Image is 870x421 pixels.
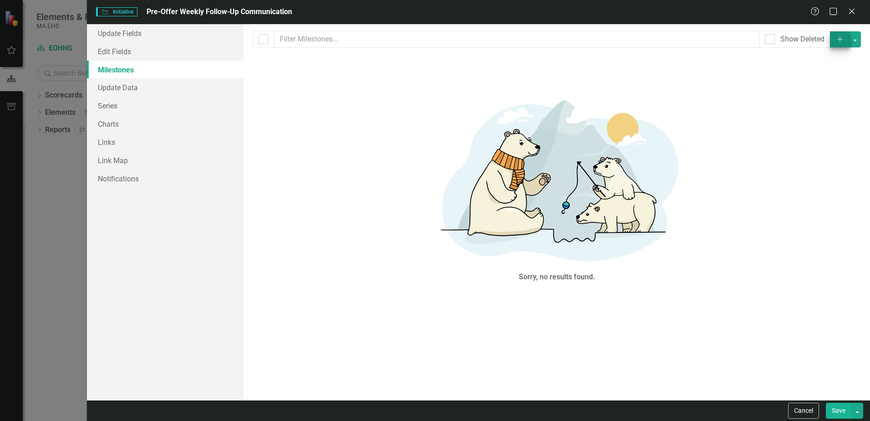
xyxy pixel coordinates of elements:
[87,42,243,61] a: Edit Fields
[87,24,243,42] a: Update Fields
[87,78,243,97] a: Update Data
[780,34,824,45] div: Show Deleted
[420,87,693,270] img: No results found
[87,133,243,151] a: Links
[147,7,292,16] span: Pre-Offer Weekly Follow-Up Communication
[788,403,819,419] button: Cancel
[87,169,243,188] a: Notifications
[96,7,137,16] span: Initiative
[519,272,595,282] div: Sorry, no results found.
[87,61,243,79] a: Milestones
[826,403,851,419] button: Save
[87,151,243,169] a: Link Map
[87,115,243,133] a: Charts
[274,31,759,48] input: Filter Milestones...
[87,97,243,115] a: Series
